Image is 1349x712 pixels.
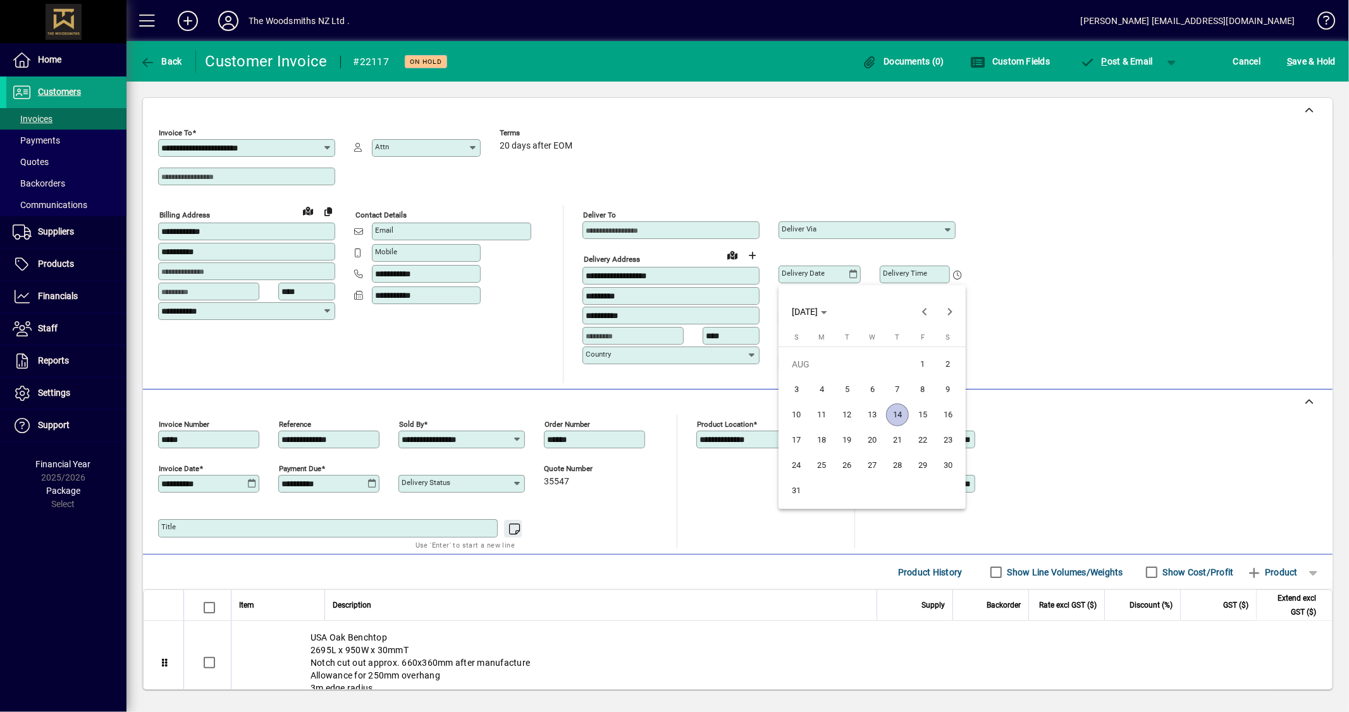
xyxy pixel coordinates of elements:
[885,427,910,453] button: Thu Aug 21 2025
[935,377,961,402] button: Sat Aug 09 2025
[886,403,909,426] span: 14
[834,377,859,402] button: Tue Aug 05 2025
[784,352,910,377] td: AUG
[911,378,934,401] span: 8
[885,453,910,478] button: Thu Aug 28 2025
[910,352,935,377] button: Fri Aug 01 2025
[935,453,961,478] button: Sat Aug 30 2025
[886,378,909,401] span: 7
[834,427,859,453] button: Tue Aug 19 2025
[809,427,834,453] button: Mon Aug 18 2025
[935,427,961,453] button: Sat Aug 23 2025
[937,299,963,324] button: Next month
[869,333,875,341] span: W
[834,402,859,427] button: Tue Aug 12 2025
[912,299,937,324] button: Previous month
[861,454,884,477] span: 27
[787,300,832,323] button: Choose month and year
[834,453,859,478] button: Tue Aug 26 2025
[784,377,809,402] button: Sun Aug 03 2025
[835,378,858,401] span: 5
[861,403,884,426] span: 13
[861,378,884,401] span: 6
[809,453,834,478] button: Mon Aug 25 2025
[785,429,808,451] span: 17
[937,429,959,451] span: 23
[911,403,934,426] span: 15
[810,454,833,477] span: 25
[937,403,959,426] span: 16
[861,429,884,451] span: 20
[910,402,935,427] button: Fri Aug 15 2025
[911,454,934,477] span: 29
[859,453,885,478] button: Wed Aug 27 2025
[784,427,809,453] button: Sun Aug 17 2025
[935,352,961,377] button: Sat Aug 02 2025
[809,377,834,402] button: Mon Aug 04 2025
[859,402,885,427] button: Wed Aug 13 2025
[784,402,809,427] button: Sun Aug 10 2025
[835,454,858,477] span: 26
[809,402,834,427] button: Mon Aug 11 2025
[792,307,818,317] span: [DATE]
[896,333,900,341] span: T
[785,403,808,426] span: 10
[835,429,858,451] span: 19
[946,333,951,341] span: S
[845,333,849,341] span: T
[921,333,925,341] span: F
[794,333,799,341] span: S
[910,453,935,478] button: Fri Aug 29 2025
[810,378,833,401] span: 4
[886,454,909,477] span: 28
[937,454,959,477] span: 30
[910,377,935,402] button: Fri Aug 08 2025
[785,378,808,401] span: 3
[886,429,909,451] span: 21
[785,454,808,477] span: 24
[785,479,808,502] span: 31
[835,403,858,426] span: 12
[910,427,935,453] button: Fri Aug 22 2025
[911,353,934,376] span: 1
[911,429,934,451] span: 22
[937,378,959,401] span: 9
[784,478,809,503] button: Sun Aug 31 2025
[810,403,833,426] span: 11
[885,377,910,402] button: Thu Aug 07 2025
[784,453,809,478] button: Sun Aug 24 2025
[859,427,885,453] button: Wed Aug 20 2025
[885,402,910,427] button: Thu Aug 14 2025
[935,402,961,427] button: Sat Aug 16 2025
[810,429,833,451] span: 18
[818,333,825,341] span: M
[859,377,885,402] button: Wed Aug 06 2025
[937,353,959,376] span: 2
